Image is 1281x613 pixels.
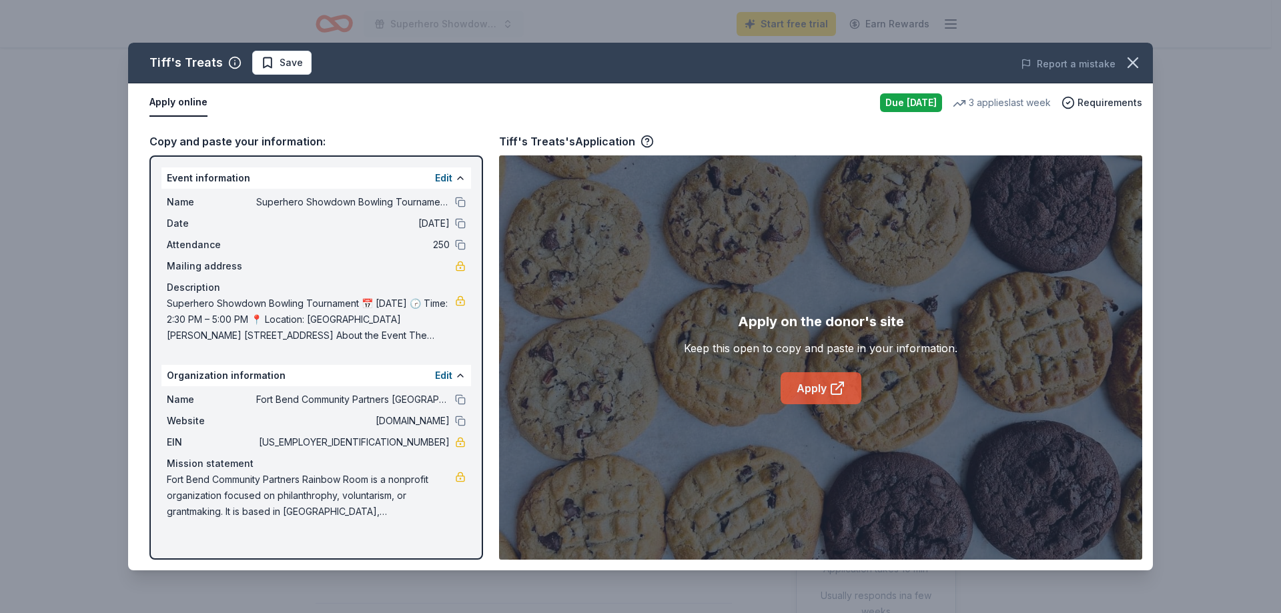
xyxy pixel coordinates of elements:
span: Requirements [1078,95,1142,111]
div: 3 applies last week [953,95,1051,111]
div: Mission statement [167,456,466,472]
div: Tiff's Treats's Application [499,133,654,150]
span: Fort Bend Community Partners [GEOGRAPHIC_DATA] [256,392,450,408]
div: Keep this open to copy and paste in your information. [684,340,957,356]
span: Save [280,55,303,71]
div: Copy and paste your information: [149,133,483,150]
span: Attendance [167,237,256,253]
div: Organization information [161,365,471,386]
span: Mailing address [167,258,256,274]
div: Due [DATE] [880,93,942,112]
span: 250 [256,237,450,253]
div: Event information [161,167,471,189]
span: Date [167,215,256,231]
button: Requirements [1061,95,1142,111]
button: Save [252,51,312,75]
button: Edit [435,368,452,384]
span: Superhero Showdown Bowling Tournament 📅 [DATE] 🕝 Time: 2:30 PM – 5:00 PM 📍 Location: [GEOGRAPHIC_... [167,295,455,344]
span: Website [167,413,256,429]
span: EIN [167,434,256,450]
span: Name [167,194,256,210]
a: Apply [781,372,861,404]
div: Tiff's Treats [149,52,223,73]
span: Fort Bend Community Partners Rainbow Room is a nonprofit organization focused on philanthrophy, v... [167,472,455,520]
span: Name [167,392,256,408]
span: [DATE] [256,215,450,231]
button: Edit [435,170,452,186]
span: [DOMAIN_NAME] [256,413,450,429]
div: Apply on the donor's site [738,311,904,332]
button: Apply online [149,89,207,117]
button: Report a mistake [1021,56,1116,72]
div: Description [167,279,466,295]
span: Superhero Showdown Bowling Tournament - [GEOGRAPHIC_DATA] [256,194,450,210]
span: [US_EMPLOYER_IDENTIFICATION_NUMBER] [256,434,450,450]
